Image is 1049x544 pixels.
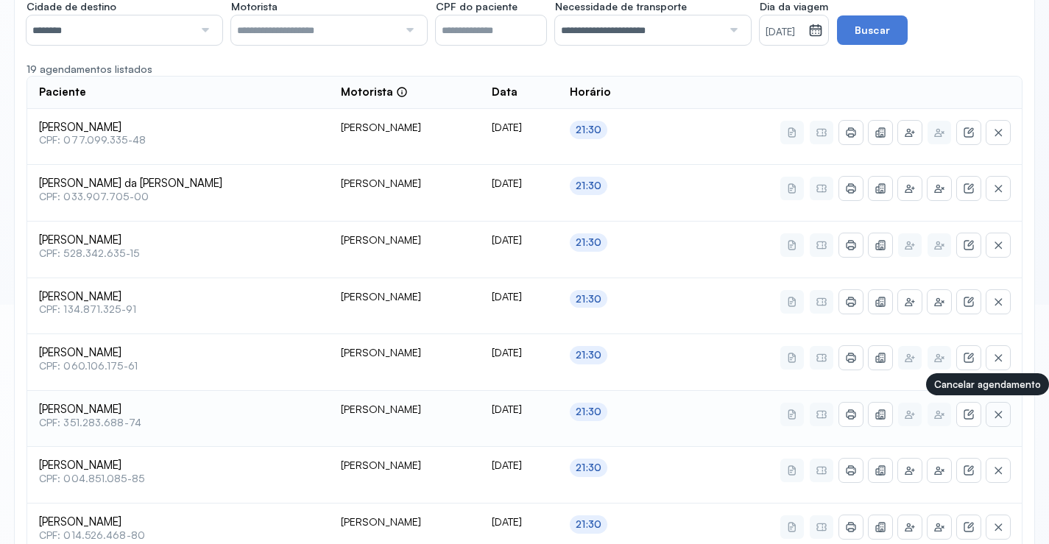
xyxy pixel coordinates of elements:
div: 21:30 [576,180,601,192]
div: [PERSON_NAME] [341,459,468,472]
span: [PERSON_NAME] [39,346,317,360]
div: [PERSON_NAME] [341,177,468,190]
div: 21:30 [576,349,601,361]
div: [DATE] [492,290,546,303]
div: 19 agendamentos listados [27,63,1022,76]
span: [PERSON_NAME] [39,121,317,135]
div: 21:30 [576,518,601,531]
div: 21:30 [576,236,601,249]
span: CPF: 033.907.705-00 [39,191,317,203]
div: [DATE] [492,346,546,359]
div: 21:30 [576,124,601,136]
span: CPF: 004.851.085-85 [39,473,317,485]
span: Paciente [39,85,86,99]
div: [PERSON_NAME] [341,233,468,247]
div: [DATE] [492,403,546,416]
span: CPF: 014.526.468-80 [39,529,317,542]
span: [PERSON_NAME] [39,515,317,529]
span: CPF: 134.871.325-91 [39,303,317,316]
button: Buscar [837,15,908,45]
div: [DATE] [492,459,546,472]
div: [PERSON_NAME] [341,403,468,416]
div: [DATE] [492,177,546,190]
div: 21:30 [576,462,601,474]
span: [PERSON_NAME] [39,403,317,417]
div: Motorista [341,85,408,99]
div: [PERSON_NAME] [341,290,468,303]
div: [DATE] [492,233,546,247]
div: 21:30 [576,293,601,305]
div: [DATE] [492,515,546,529]
span: CPF: 077.099.335-48 [39,134,317,146]
span: [PERSON_NAME] [39,290,317,304]
span: CPF: 351.283.688-74 [39,417,317,429]
div: [PERSON_NAME] [341,121,468,134]
div: [DATE] [492,121,546,134]
small: [DATE] [766,25,802,40]
span: Data [492,85,518,99]
span: [PERSON_NAME] da [PERSON_NAME] [39,177,317,191]
div: [PERSON_NAME] [341,515,468,529]
span: CPF: 060.106.175-61 [39,360,317,372]
span: [PERSON_NAME] [39,233,317,247]
span: Horário [570,85,611,99]
div: 21:30 [576,406,601,418]
span: CPF: 528.342.635-15 [39,247,317,260]
div: [PERSON_NAME] [341,346,468,359]
span: [PERSON_NAME] [39,459,317,473]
